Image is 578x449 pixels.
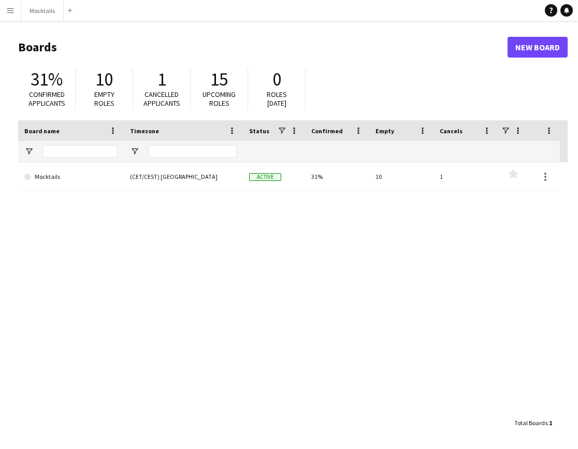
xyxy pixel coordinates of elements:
span: Active [249,173,281,181]
h1: Boards [18,39,508,55]
button: Mocktails [21,1,64,21]
span: Status [249,127,269,135]
span: 10 [95,68,113,91]
div: (CET/CEST) [GEOGRAPHIC_DATA] [124,162,243,191]
a: Mocktails [24,162,118,191]
span: Cancelled applicants [143,90,180,108]
span: Empty roles [94,90,114,108]
input: Timezone Filter Input [149,145,237,158]
div: 1 [433,162,498,191]
span: 1 [549,419,552,427]
button: Open Filter Menu [130,147,139,156]
span: 0 [272,68,281,91]
span: Upcoming roles [203,90,236,108]
button: Open Filter Menu [24,147,34,156]
span: Cancels [440,127,463,135]
span: Total Boards [514,419,547,427]
a: New Board [508,37,568,58]
span: Timezone [130,127,159,135]
span: Empty [375,127,394,135]
span: 31% [31,68,63,91]
div: 10 [369,162,433,191]
span: Confirmed applicants [28,90,65,108]
span: Confirmed [311,127,343,135]
span: 1 [157,68,166,91]
span: Board name [24,127,60,135]
span: Roles [DATE] [267,90,287,108]
input: Board name Filter Input [43,145,118,158]
div: : [514,413,552,433]
div: 31% [305,162,369,191]
span: 15 [210,68,228,91]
